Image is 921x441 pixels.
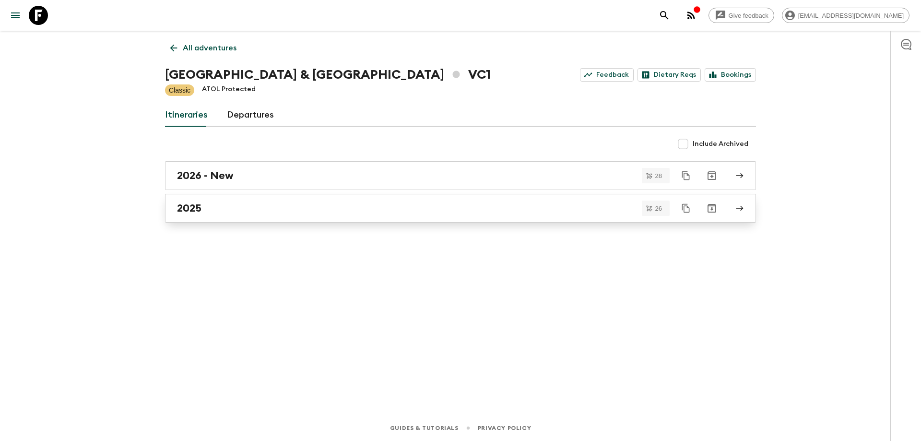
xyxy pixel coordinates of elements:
[227,104,274,127] a: Departures
[580,68,634,82] a: Feedback
[793,12,909,19] span: [EMAIL_ADDRESS][DOMAIN_NAME]
[705,68,756,82] a: Bookings
[649,205,668,212] span: 26
[165,65,491,84] h1: [GEOGRAPHIC_DATA] & [GEOGRAPHIC_DATA] VC1
[165,104,208,127] a: Itineraries
[702,199,721,218] button: Archive
[708,8,774,23] a: Give feedback
[390,423,459,433] a: Guides & Tutorials
[655,6,674,25] button: search adventures
[177,202,201,215] h2: 2025
[693,139,748,149] span: Include Archived
[478,423,531,433] a: Privacy Policy
[165,38,242,58] a: All adventures
[723,12,774,19] span: Give feedback
[169,85,190,95] p: Classic
[638,68,701,82] a: Dietary Reqs
[677,167,695,184] button: Duplicate
[677,200,695,217] button: Duplicate
[202,84,256,96] p: ATOL Protected
[165,194,756,223] a: 2025
[165,161,756,190] a: 2026 - New
[183,42,236,54] p: All adventures
[177,169,234,182] h2: 2026 - New
[702,166,721,185] button: Archive
[782,8,909,23] div: [EMAIL_ADDRESS][DOMAIN_NAME]
[649,173,668,179] span: 28
[6,6,25,25] button: menu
